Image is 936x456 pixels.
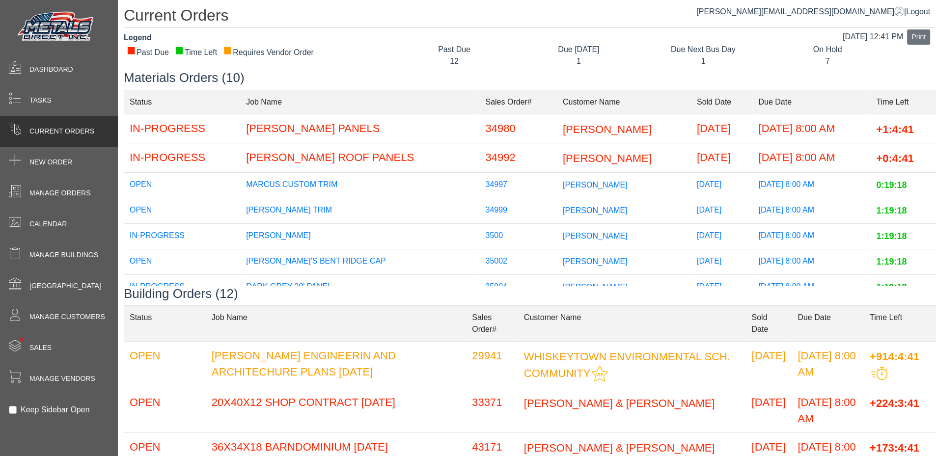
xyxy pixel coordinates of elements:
[124,388,206,432] td: OPEN
[907,29,930,45] button: Print
[399,44,509,55] div: Past Due
[206,341,466,388] td: [PERSON_NAME] ENGINEERIN AND ARCHITECHURE PLANS [DATE]
[524,397,715,409] span: [PERSON_NAME] & [PERSON_NAME]
[524,441,715,454] span: [PERSON_NAME] & [PERSON_NAME]
[124,198,240,223] td: OPEN
[29,95,52,106] span: Tasks
[876,180,907,190] span: 0:19:18
[124,33,152,42] strong: Legend
[127,47,136,54] div: ■
[772,55,882,67] div: 7
[124,172,240,198] td: OPEN
[29,188,90,198] span: Manage Orders
[876,123,913,135] span: +1:4:41
[752,172,870,198] td: [DATE] 8:00 AM
[772,44,882,55] div: On Hold
[479,172,557,198] td: 34997
[15,9,98,45] img: Metals Direct Inc Logo
[563,232,628,240] span: [PERSON_NAME]
[691,274,753,300] td: [DATE]
[240,172,479,198] td: MARCUS CUSTOM TRIM
[557,90,691,114] td: Customer Name
[175,47,217,58] div: Time Left
[479,223,557,249] td: 3500
[29,374,95,384] span: Manage Vendors
[399,55,509,67] div: 12
[870,397,919,409] span: +224:3:41
[124,223,240,249] td: IN-PROGRESS
[206,388,466,432] td: 20X40X12 SHOP CONTRACT [DATE]
[466,305,518,341] td: Sales Order#
[876,257,907,267] span: 1:19:18
[745,305,792,341] td: Sold Date
[696,6,930,18] div: |
[691,114,753,143] td: [DATE]
[240,249,479,274] td: [PERSON_NAME]'S BENT RIDGE CAP
[792,341,864,388] td: [DATE] 8:00 AM
[223,47,232,54] div: ■
[870,350,919,362] span: +914:4:41
[563,283,628,291] span: [PERSON_NAME]
[206,305,466,341] td: Job Name
[871,367,887,380] img: This order should be prioritized
[124,90,240,114] td: Status
[696,7,904,16] a: [PERSON_NAME][EMAIL_ADDRESS][DOMAIN_NAME]
[591,365,608,382] img: This customer should be prioritized
[752,198,870,223] td: [DATE] 8:00 AM
[29,281,101,291] span: [GEOGRAPHIC_DATA]
[240,114,479,143] td: [PERSON_NAME] PANELS
[240,90,479,114] td: Job Name
[876,152,913,164] span: +0:4:41
[466,341,518,388] td: 29941
[479,274,557,300] td: 35004
[843,32,903,41] span: [DATE] 12:41 PM
[876,282,907,292] span: 1:19:18
[691,143,753,173] td: [DATE]
[29,219,67,229] span: Calendar
[524,350,730,379] span: WHISKEYTOWN ENVIRONMENTAL SCH. COMMUNITY
[752,223,870,249] td: [DATE] 8:00 AM
[466,388,518,432] td: 33371
[29,157,72,167] span: New Order
[524,55,633,67] div: 1
[9,323,34,355] span: •
[124,6,936,28] h1: Current Orders
[792,388,864,432] td: [DATE] 8:00 AM
[240,274,479,300] td: DARK GREY 20' PANEL
[563,257,628,266] span: [PERSON_NAME]
[479,114,557,143] td: 34980
[864,305,936,341] td: Time Left
[691,90,753,114] td: Sold Date
[29,312,105,322] span: Manage Customers
[479,143,557,173] td: 34992
[691,223,753,249] td: [DATE]
[479,90,557,114] td: Sales Order#
[691,172,753,198] td: [DATE]
[906,7,930,16] span: Logout
[240,198,479,223] td: [PERSON_NAME] TRIM
[479,198,557,223] td: 34999
[124,70,936,85] h3: Materials Orders (10)
[127,47,169,58] div: Past Due
[691,249,753,274] td: [DATE]
[124,341,206,388] td: OPEN
[563,123,652,135] span: [PERSON_NAME]
[29,64,73,75] span: Dashboard
[29,343,52,353] span: Sales
[124,286,936,301] h3: Building Orders (12)
[752,274,870,300] td: [DATE] 8:00 AM
[745,388,792,432] td: [DATE]
[870,441,919,454] span: +173:4:41
[792,305,864,341] td: Due Date
[223,47,314,58] div: Requires Vendor Order
[479,249,557,274] td: 35002
[563,181,628,189] span: [PERSON_NAME]
[240,143,479,173] td: [PERSON_NAME] ROOF PANELS
[29,250,98,260] span: Manage Buildings
[648,55,758,67] div: 1
[240,223,479,249] td: [PERSON_NAME]
[745,341,792,388] td: [DATE]
[870,90,936,114] td: Time Left
[563,206,628,215] span: [PERSON_NAME]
